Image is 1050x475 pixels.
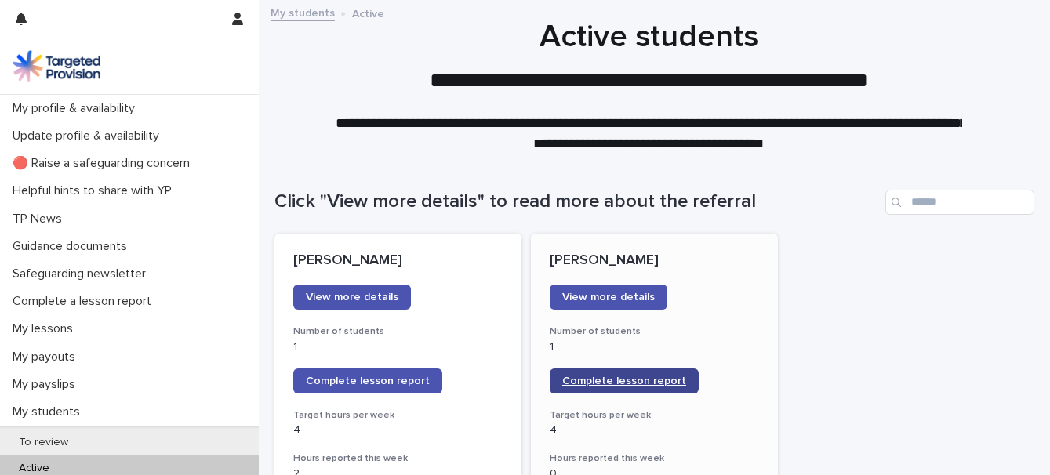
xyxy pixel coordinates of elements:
[6,156,202,171] p: 🔴 Raise a safeguarding concern
[550,424,759,437] p: 4
[293,252,503,270] p: [PERSON_NAME]
[562,375,686,386] span: Complete lesson report
[293,424,503,437] p: 4
[6,321,85,336] p: My lessons
[550,368,699,393] a: Complete lesson report
[352,4,384,21] p: Active
[6,212,74,227] p: TP News
[6,267,158,281] p: Safeguarding newsletter
[6,377,88,392] p: My payslips
[306,375,430,386] span: Complete lesson report
[13,50,100,82] img: M5nRWzHhSzIhMunXDL62
[6,239,140,254] p: Guidance documents
[550,340,759,354] p: 1
[6,436,81,449] p: To review
[6,183,184,198] p: Helpful hints to share with YP
[550,325,759,338] h3: Number of students
[271,3,335,21] a: My students
[293,409,503,422] h3: Target hours per week
[6,101,147,116] p: My profile & availability
[6,294,164,309] p: Complete a lesson report
[293,285,411,310] a: View more details
[550,452,759,465] h3: Hours reported this week
[293,452,503,465] h3: Hours reported this week
[293,368,442,393] a: Complete lesson report
[550,252,759,270] p: [PERSON_NAME]
[293,325,503,338] h3: Number of students
[274,18,1023,56] h1: Active students
[274,190,879,213] h1: Click "View more details" to read more about the referral
[6,350,88,364] p: My payouts
[562,292,655,303] span: View more details
[6,462,62,475] p: Active
[6,404,93,419] p: My students
[550,285,667,310] a: View more details
[293,340,503,354] p: 1
[6,129,172,143] p: Update profile & availability
[885,190,1034,215] input: Search
[550,409,759,422] h3: Target hours per week
[306,292,398,303] span: View more details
